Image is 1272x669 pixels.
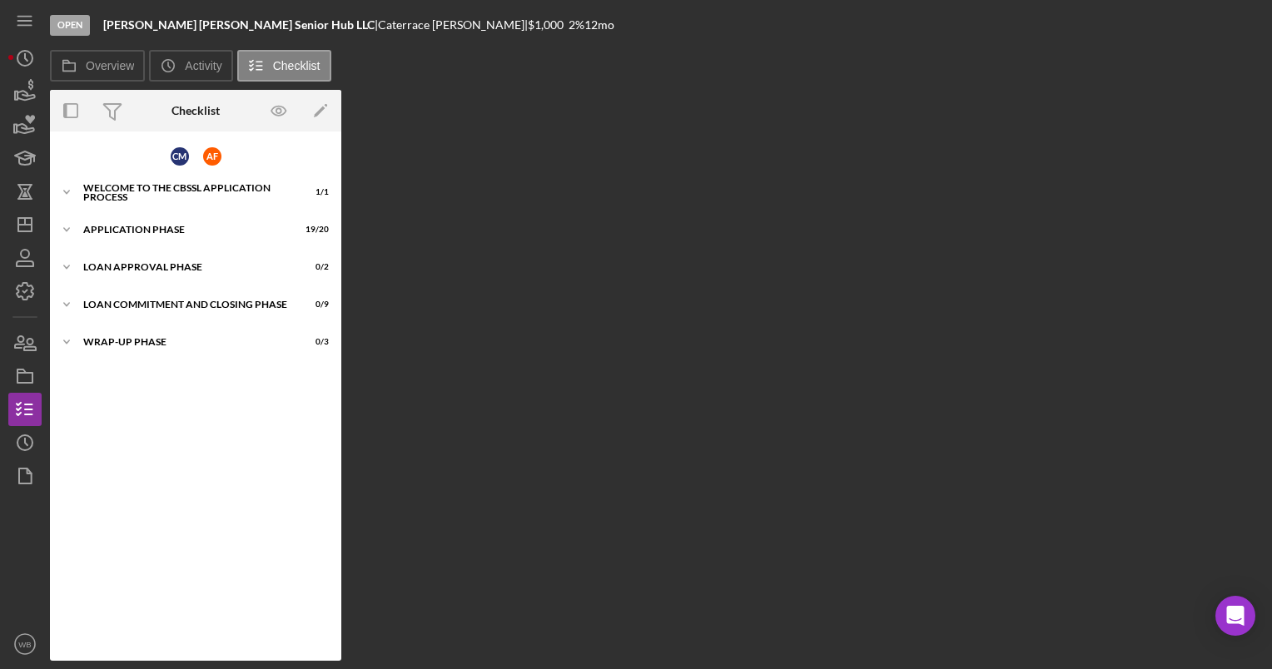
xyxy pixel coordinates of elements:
button: Checklist [237,50,331,82]
button: Activity [149,50,232,82]
button: Overview [50,50,145,82]
div: Wrap-Up Phase [83,337,287,347]
div: 0 / 2 [299,262,329,272]
div: A F [203,147,221,166]
div: 1 / 1 [299,187,329,197]
div: Checklist [171,104,220,117]
div: 2 % [569,18,584,32]
b: [PERSON_NAME] [PERSON_NAME] Senior Hub LLC [103,17,375,32]
div: Loan Commitment and Closing Phase [83,300,287,310]
div: Application Phase [83,225,287,235]
button: WB [8,627,42,661]
text: WB [18,640,31,649]
label: Overview [86,59,134,72]
div: C M [171,147,189,166]
div: Caterrace [PERSON_NAME] | [378,18,528,32]
div: Open [50,15,90,36]
span: $1,000 [528,17,564,32]
div: Open Intercom Messenger [1215,596,1255,636]
div: Loan Approval Phase [83,262,287,272]
div: 12 mo [584,18,614,32]
div: Welcome to the CBSSL Application Process [83,183,287,202]
div: 0 / 3 [299,337,329,347]
div: 0 / 9 [299,300,329,310]
div: 19 / 20 [299,225,329,235]
label: Checklist [273,59,320,72]
div: | [103,18,378,32]
label: Activity [185,59,221,72]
